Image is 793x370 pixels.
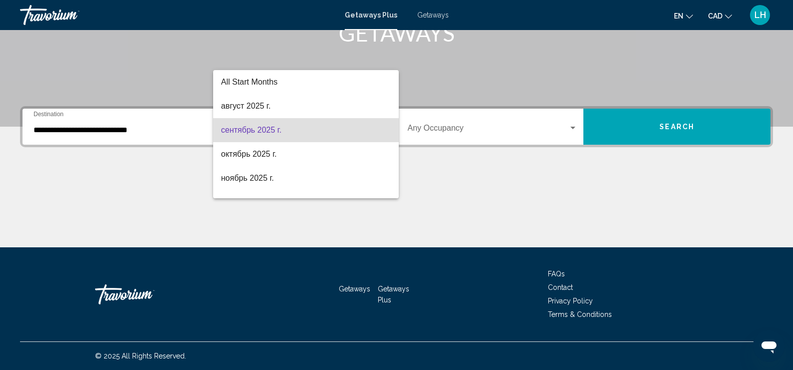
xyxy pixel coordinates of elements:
span: ноябрь 2025 г. [221,166,391,190]
span: сентябрь 2025 г. [221,118,391,142]
span: декабрь 2025 г. [221,190,391,214]
span: All Start Months [221,78,278,86]
span: октябрь 2025 г. [221,142,391,166]
span: август 2025 г. [221,94,391,118]
iframe: Кнопка запуска окна обмена сообщениями [753,330,785,362]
